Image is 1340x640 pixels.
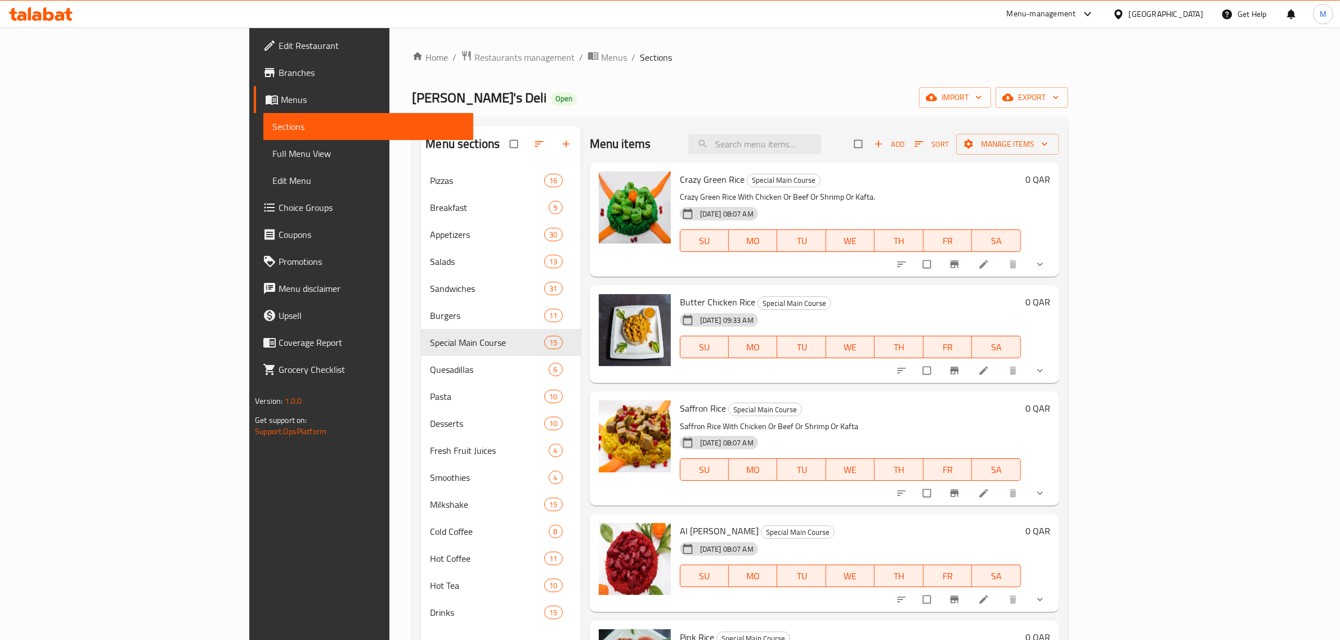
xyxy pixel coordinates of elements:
[590,136,651,152] h2: Menu items
[551,92,577,106] div: Open
[430,282,544,295] span: Sandwiches
[545,553,562,564] span: 11
[965,137,1050,151] span: Manage items
[733,462,773,478] span: MO
[889,358,916,383] button: sort-choices
[729,336,777,358] button: MO
[733,233,773,249] span: MO
[421,248,580,275] div: Salads13
[942,252,969,277] button: Branch-specific-item
[1001,587,1028,612] button: delete
[549,525,563,538] div: items
[430,525,548,538] div: Cold Coffee
[848,133,871,155] span: Select section
[254,248,473,275] a: Promotions
[549,201,563,214] div: items
[430,498,544,511] span: Milkshake
[777,565,826,587] button: TU
[272,120,464,133] span: Sections
[758,297,831,310] span: Special Main Course
[263,140,473,167] a: Full Menu View
[279,282,464,295] span: Menu disclaimer
[430,336,544,349] div: Special Main Course
[680,190,1021,204] p: Crazy Green Rice With Chicken Or Beef Or Shrimp Or Kafta.
[782,568,821,584] span: TU
[889,587,916,612] button: sort-choices
[942,358,969,383] button: Branch-specific-item
[421,599,580,626] div: Drinks15
[554,132,581,156] button: Add section
[527,132,554,156] span: Sort sections
[421,167,580,194] div: Pizzas16
[924,458,972,481] button: FR
[430,363,548,376] div: Quesadillas
[254,86,473,113] a: Menus
[928,339,967,355] span: FR
[871,136,907,153] span: Add item
[474,51,575,64] span: Restaurants management
[254,32,473,59] a: Edit Restaurant
[430,606,544,619] div: Drinks
[421,518,580,545] div: Cold Coffee8
[430,579,544,592] span: Hot Tea
[1034,488,1046,499] svg: Show Choices
[430,417,544,430] div: Desserts
[503,133,527,155] span: Select all sections
[549,526,562,537] span: 8
[599,523,671,595] img: Al Adaam Rice
[826,565,875,587] button: WE
[544,390,562,403] div: items
[972,229,1020,252] button: SA
[976,233,1016,249] span: SA
[916,254,940,275] span: Select to update
[831,233,870,249] span: WE
[826,336,875,358] button: WE
[729,403,801,416] span: Special Main Course
[924,229,972,252] button: FR
[430,255,544,268] div: Salads
[680,400,726,417] span: Saffron Rice
[879,339,918,355] span: TH
[544,417,562,430] div: items
[545,175,562,186] span: 16
[430,390,544,403] div: Pasta
[545,310,562,321] span: 11
[777,336,826,358] button: TU
[680,522,759,539] span: Al [PERSON_NAME]
[279,309,464,322] span: Upsell
[255,394,283,408] span: Version:
[907,136,956,153] span: Sort items
[421,410,580,437] div: Desserts10
[1320,8,1326,20] span: M
[430,471,548,484] span: Smoothies
[430,309,544,322] div: Burgers
[279,39,464,52] span: Edit Restaurant
[421,163,580,630] nav: Menu sections
[599,400,671,472] img: Saffron Rice
[1034,594,1046,605] svg: Show Choices
[680,336,729,358] button: SU
[978,488,992,499] a: Edit menu item
[680,565,729,587] button: SU
[430,201,548,214] span: Breakfast
[696,438,758,448] span: [DATE] 08:07 AM
[928,233,967,249] span: FR
[430,228,544,241] span: Appetizers
[831,339,870,355] span: WE
[544,228,562,241] div: items
[549,471,563,484] div: items
[254,221,473,248] a: Coupons
[588,50,627,65] a: Menus
[544,282,562,295] div: items
[685,233,724,249] span: SU
[996,87,1068,108] button: export
[279,201,464,214] span: Choice Groups
[545,337,562,348] span: 15
[430,174,544,187] span: Pizzas
[875,229,923,252] button: TH
[928,568,967,584] span: FR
